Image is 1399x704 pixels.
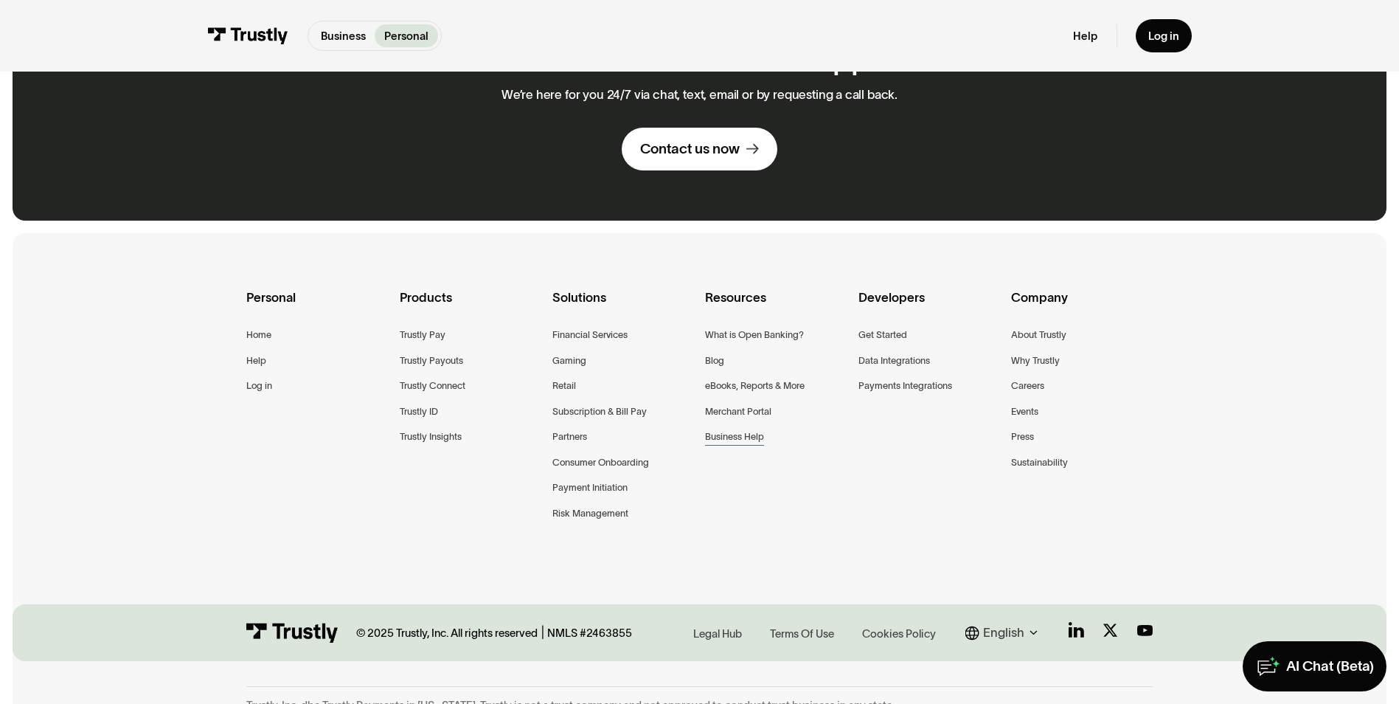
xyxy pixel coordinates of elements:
[1073,29,1097,43] a: Help
[384,28,428,44] p: Personal
[552,353,586,369] a: Gaming
[375,24,437,47] a: Personal
[552,327,628,343] a: Financial Services
[547,626,632,640] div: NMLS #2463855
[858,623,940,643] a: Cookies Policy
[705,429,764,445] a: Business Help
[705,288,847,327] div: Resources
[400,429,462,445] a: Trustly Insights
[541,624,544,642] div: |
[552,288,693,327] div: Solutions
[693,626,742,641] div: Legal Hub
[246,327,271,343] a: Home
[858,378,952,394] a: Payments Integrations
[552,378,576,394] a: Retail
[689,623,746,643] a: Legal Hub
[1011,353,1060,369] a: Why Trustly
[1011,327,1066,343] a: About Trustly
[552,429,587,445] a: Partners
[705,404,771,420] a: Merchant Portal
[552,505,628,522] a: Risk Management
[1243,641,1386,691] a: AI Chat (Beta)
[400,353,463,369] a: Trustly Payouts
[400,288,541,327] div: Products
[246,623,338,643] img: Trustly Logo
[246,288,387,327] div: Personal
[640,140,740,159] div: Contact us now
[400,378,465,394] a: Trustly Connect
[311,24,375,47] a: Business
[356,626,538,640] div: © 2025 Trustly, Inc. All rights reserved
[1011,404,1038,420] a: Events
[552,455,649,471] a: Consumer Onboarding
[1011,429,1034,445] a: Press
[1148,29,1179,43] div: Log in
[1011,455,1068,471] a: Sustainability
[862,626,936,641] div: Cookies Policy
[622,128,777,171] a: Contact us now
[246,378,272,394] a: Log in
[770,626,834,641] div: Terms Of Use
[983,624,1024,642] div: English
[552,480,628,496] a: Payment Initiation
[321,28,366,44] p: Business
[1011,288,1153,327] div: Company
[1136,19,1192,52] a: Log in
[858,288,999,327] div: Developers
[400,327,445,343] a: Trustly Pay
[705,327,804,343] a: What is Open Banking?
[1286,658,1374,676] div: AI Chat (Beta)
[501,87,898,102] p: We’re here for you 24/7 via chat, text, email or by requesting a call back.
[705,353,724,369] a: Blog
[766,623,839,643] a: Terms Of Use
[400,404,438,420] a: Trustly ID
[858,353,930,369] a: Data Integrations
[965,624,1043,642] div: English
[1011,378,1044,394] a: Careers
[246,353,266,369] a: Help
[705,378,805,394] a: eBooks, Reports & More
[207,27,288,44] img: Trustly Logo
[552,404,647,420] a: Subscription & Bill Pay
[858,327,907,343] a: Get Started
